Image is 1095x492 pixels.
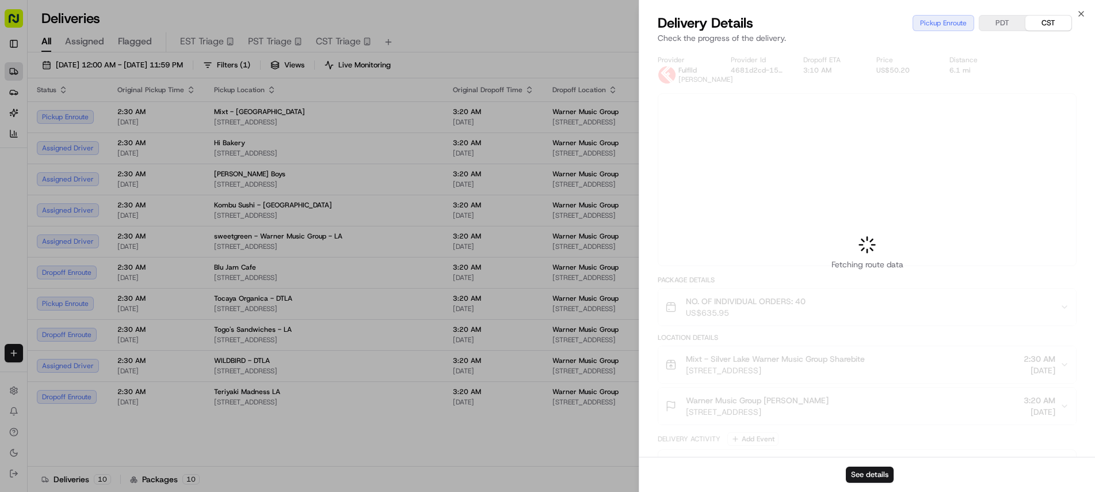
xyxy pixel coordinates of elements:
p: Check the progress of the delivery. [658,32,1077,44]
button: PDT [979,16,1025,31]
button: CST [1025,16,1071,31]
button: See details [846,467,894,483]
span: Fetching route data [831,259,903,270]
span: Delivery Details [658,14,753,32]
